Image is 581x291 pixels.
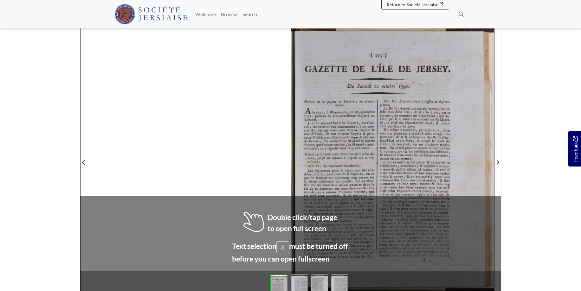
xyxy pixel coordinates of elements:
a: Société Jersiaise logo [115,3,188,26]
span: Feedback [571,136,579,162]
a: Search [240,8,260,21]
img: Société Jersiaise [115,4,188,24]
a: Welcome [193,8,218,21]
span: Return to Société Jersiaise [387,2,438,7]
a: Browse [218,8,240,21]
a: Would you like to provide feedback? [568,131,581,167]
